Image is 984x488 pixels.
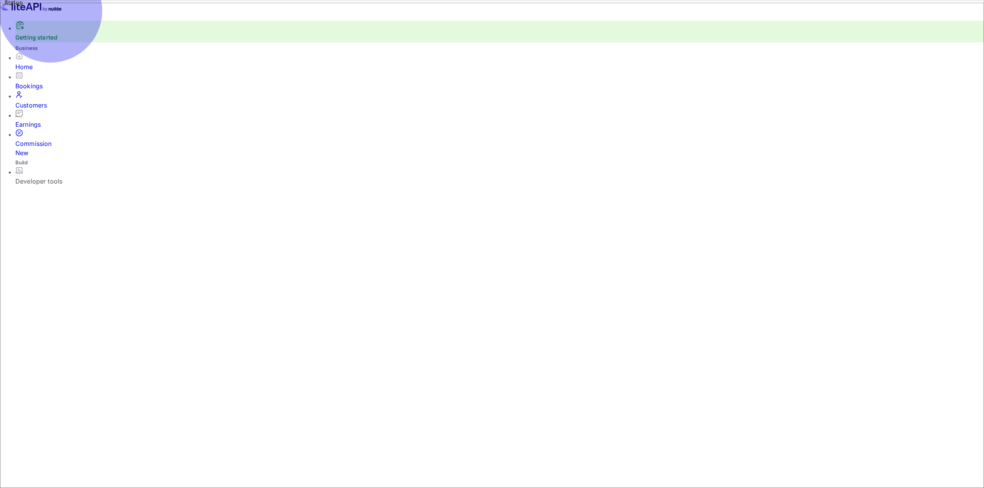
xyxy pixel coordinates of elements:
[15,101,984,110] div: Customers
[15,159,28,165] span: Build
[15,62,984,71] div: Home
[15,91,984,110] a: Customers
[15,177,984,186] div: Developer tools
[15,34,57,41] a: Getting started
[15,52,984,71] a: Home
[15,21,984,42] div: Getting started
[15,120,984,129] div: Earnings
[15,148,984,157] div: New
[15,110,984,129] a: Earnings
[15,45,38,51] span: Business
[15,129,984,157] a: CommissionNew
[15,71,984,91] a: Bookings
[15,81,984,91] div: Bookings
[15,139,984,157] div: Commission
